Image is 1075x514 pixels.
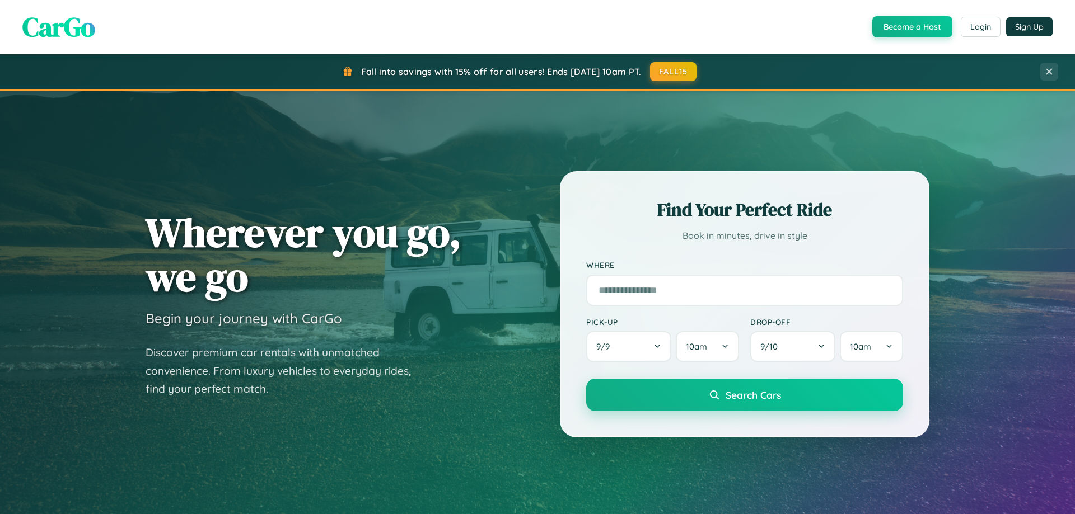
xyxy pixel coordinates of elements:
[850,341,871,352] span: 10am
[586,228,903,244] p: Book in minutes, drive in style
[726,389,781,401] span: Search Cars
[872,16,952,37] button: Become a Host
[361,66,642,77] span: Fall into savings with 15% off for all users! Ends [DATE] 10am PT.
[586,331,671,362] button: 9/9
[146,310,342,327] h3: Begin your journey with CarGo
[146,343,426,398] p: Discover premium car rentals with unmatched convenience. From luxury vehicles to everyday rides, ...
[750,331,835,362] button: 9/10
[586,379,903,411] button: Search Cars
[840,331,903,362] button: 10am
[586,317,739,327] label: Pick-up
[1006,17,1053,36] button: Sign Up
[586,261,903,270] label: Where
[596,341,615,352] span: 9 / 9
[676,331,739,362] button: 10am
[750,317,903,327] label: Drop-off
[961,17,1001,37] button: Login
[586,197,903,222] h2: Find Your Perfect Ride
[760,341,783,352] span: 9 / 10
[650,62,697,81] button: FALL15
[146,210,461,299] h1: Wherever you go, we go
[686,341,707,352] span: 10am
[22,8,95,45] span: CarGo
